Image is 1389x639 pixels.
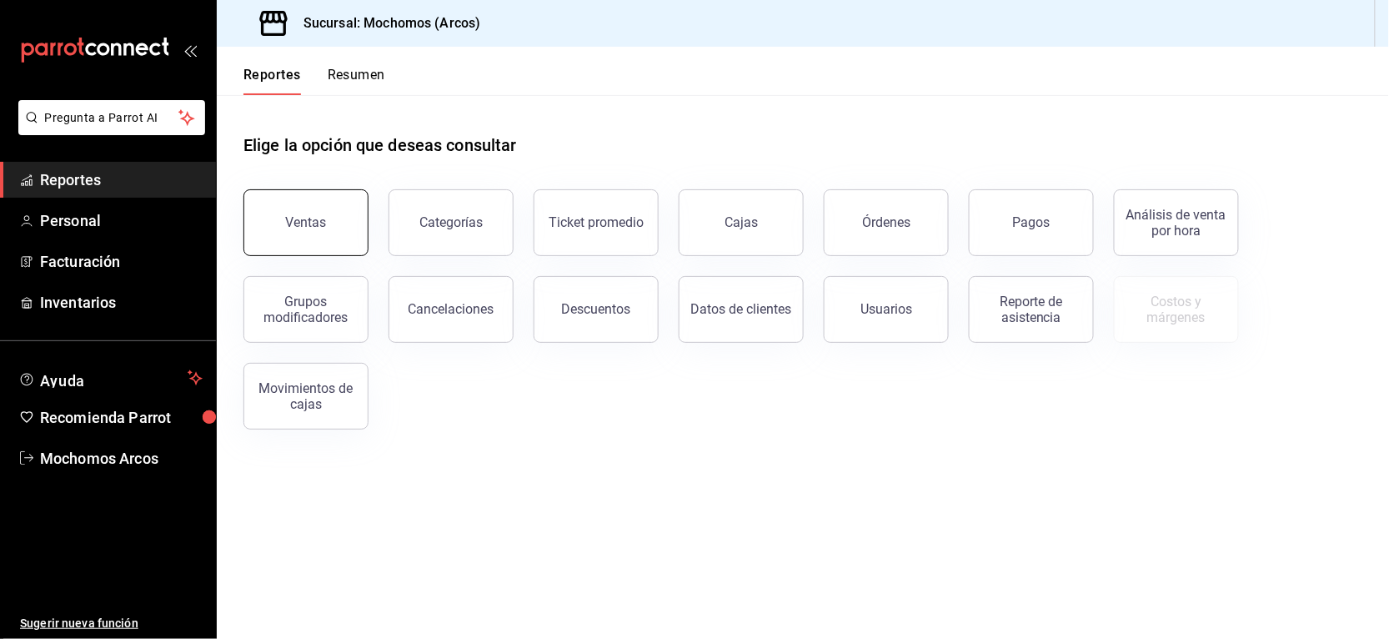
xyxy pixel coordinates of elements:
div: Ticket promedio [549,214,644,230]
span: Personal [40,209,203,232]
div: Cancelaciones [409,301,494,317]
button: Contrata inventarios para ver este reporte [1114,276,1239,343]
div: Categorías [419,214,483,230]
button: Pregunta a Parrot AI [18,100,205,135]
div: Reporte de asistencia [980,294,1083,325]
button: Grupos modificadores [243,276,369,343]
button: Cajas [679,189,804,256]
button: open_drawer_menu [183,43,197,57]
button: Descuentos [534,276,659,343]
div: Ventas [286,214,327,230]
div: Costos y márgenes [1125,294,1228,325]
button: Órdenes [824,189,949,256]
button: Datos de clientes [679,276,804,343]
button: Ventas [243,189,369,256]
div: Órdenes [862,214,910,230]
h3: Sucursal: Mochomos (Arcos) [290,13,480,33]
button: Análisis de venta por hora [1114,189,1239,256]
span: Mochomos Arcos [40,447,203,470]
button: Pagos [969,189,1094,256]
div: Descuentos [562,301,631,317]
div: Movimientos de cajas [254,380,358,412]
div: Grupos modificadores [254,294,358,325]
div: Cajas [725,214,758,230]
span: Ayuda [40,368,181,388]
button: Reporte de asistencia [969,276,1094,343]
button: Categorías [389,189,514,256]
div: Análisis de venta por hora [1125,207,1228,239]
button: Movimientos de cajas [243,363,369,430]
h1: Elige la opción que deseas consultar [243,133,517,158]
span: Recomienda Parrot [40,406,203,429]
a: Pregunta a Parrot AI [12,121,205,138]
button: Usuarios [824,276,949,343]
div: Usuarios [860,301,912,317]
button: Reportes [243,67,301,95]
button: Ticket promedio [534,189,659,256]
button: Resumen [328,67,385,95]
span: Pregunta a Parrot AI [45,109,179,127]
div: navigation tabs [243,67,385,95]
div: Datos de clientes [691,301,792,317]
span: Facturación [40,250,203,273]
span: Inventarios [40,291,203,314]
span: Sugerir nueva función [20,615,203,632]
span: Reportes [40,169,203,191]
div: Pagos [1013,214,1051,230]
button: Cancelaciones [389,276,514,343]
